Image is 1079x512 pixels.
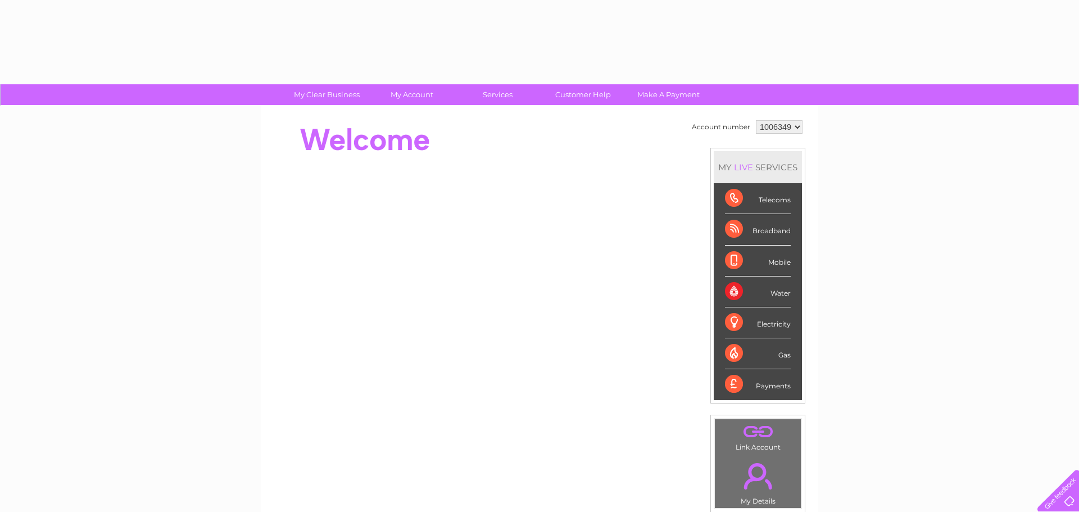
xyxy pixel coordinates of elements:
[714,151,802,183] div: MY SERVICES
[725,214,791,245] div: Broadband
[714,419,801,454] td: Link Account
[689,117,753,137] td: Account number
[725,338,791,369] div: Gas
[732,162,755,173] div: LIVE
[622,84,715,105] a: Make A Payment
[725,277,791,307] div: Water
[725,183,791,214] div: Telecoms
[280,84,373,105] a: My Clear Business
[366,84,459,105] a: My Account
[537,84,629,105] a: Customer Help
[451,84,544,105] a: Services
[718,422,798,442] a: .
[718,456,798,496] a: .
[725,307,791,338] div: Electricity
[725,369,791,400] div: Payments
[714,454,801,509] td: My Details
[725,246,791,277] div: Mobile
